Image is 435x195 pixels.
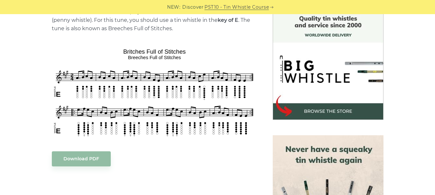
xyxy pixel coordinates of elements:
span: NEW: [167,4,180,11]
img: BigWhistle Tin Whistle Store [273,9,383,120]
strong: key of E [218,17,238,23]
a: PST10 - Tin Whistle Course [204,4,269,11]
span: Discover [182,4,203,11]
p: Sheet music notes and tab to play on a tin whistle (penny whistle). For this tune, you should use... [52,8,257,33]
img: Britches Full of Stitches Tin Whistle Tabs & Sheet Music [52,46,257,138]
a: Download PDF [52,151,111,166]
